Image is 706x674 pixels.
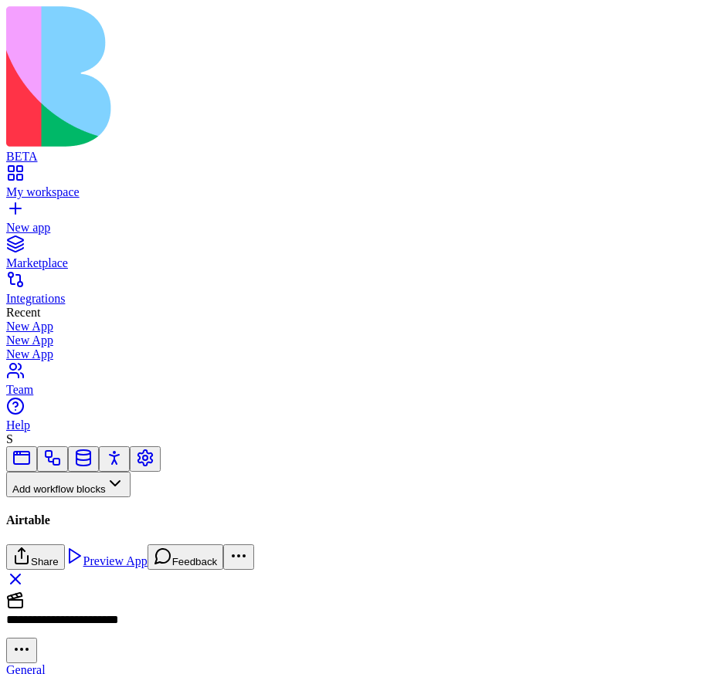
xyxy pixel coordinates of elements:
a: Marketplace [6,242,700,270]
a: BETA [6,136,700,164]
a: New App [6,347,700,361]
button: Feedback [148,544,224,570]
a: New app [6,207,700,235]
button: Add workflow blocks [6,472,131,497]
span: Recent [6,306,40,319]
div: My workspace [6,185,700,199]
div: Marketplace [6,256,700,270]
a: My workspace [6,171,700,199]
a: New App [6,334,700,347]
a: New App [6,320,700,334]
button: Share [6,544,65,570]
div: Integrations [6,292,700,306]
div: BETA [6,150,700,164]
a: Preview App [65,554,148,567]
a: Help [6,405,700,432]
h4: Airtable [6,513,700,527]
div: Help [6,418,700,432]
span: S [6,432,13,445]
div: New app [6,221,700,235]
img: logo [6,6,627,147]
a: Team [6,369,700,397]
a: Integrations [6,278,700,306]
div: Team [6,383,700,397]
